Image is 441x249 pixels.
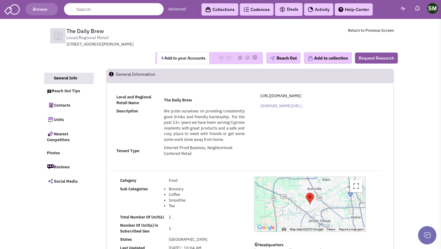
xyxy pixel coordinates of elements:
[306,199,314,210] div: The Daily Brew
[238,55,243,60] img: Please add to your accounts
[44,86,93,97] a: Reach Out Tips
[339,233,364,237] a: Report a map error
[260,103,304,108] span: [DOMAIN_NAME][URL]..
[270,56,275,61] img: plane.png
[120,184,136,189] b: Category
[44,148,93,159] a: Photos
[167,108,245,148] span: We pride ourselves on providing consistently good drinks and friendly baristaship. For the past 1...
[427,3,438,14] img: Safin Momin
[308,7,313,12] img: Activity.png
[282,233,286,237] button: Keyboard shortcuts
[348,28,394,33] a: Return to Previous Screen
[258,93,304,98] a: [URL][DOMAIN_NAME]
[169,192,245,198] li: Brewery
[169,209,245,215] li: Tea
[120,229,158,240] b: Number Of Unit(s) in Subscribed Geo
[44,127,93,146] a: Nearest Competitors
[168,219,246,227] td: 1
[335,3,373,16] a: Help-Center
[66,27,104,35] span: The Daily Brew
[245,55,250,60] img: Please add to your accounts
[168,182,246,191] td: Food
[263,93,304,98] span: [URL][DOMAIN_NAME]
[256,229,276,237] img: Google
[66,42,226,47] div: [STREET_ADDRESS][PERSON_NAME]
[308,56,313,61] img: icon-collection-lavender.png
[327,233,335,237] a: Terms (opens in new tab)
[119,108,141,114] b: Description
[64,3,164,15] input: Search
[258,103,304,108] a: [DOMAIN_NAME][URL]..
[256,229,276,237] a: Open this area in Google Maps (opens a new window)
[120,192,148,197] b: Sub Categories
[119,154,142,159] b: Tenant Type
[350,186,362,198] button: Toggle fullscreen view
[169,198,245,203] li: Coffee
[44,73,94,84] a: General Info
[166,150,246,164] td: Internet Proof Business, Neighborhood Centered Retail
[266,52,301,64] button: Reach Out
[47,28,69,43] img: icon-default-company.png
[44,175,93,188] a: Social Media
[25,3,58,15] button: Browse
[304,3,333,16] a: Activity
[355,53,398,64] button: Request Research
[44,113,93,126] a: Units
[304,52,352,64] button: Add to collection
[120,220,164,225] b: Total Number Of Unit(s)
[202,3,238,16] a: Collections
[119,94,154,105] b: Local and Regional Retail Name
[44,99,93,112] a: Contacts
[168,6,186,12] a: Advanced
[338,7,343,12] img: help.png
[116,69,173,82] h2: General Information
[44,160,93,173] a: Reviews
[152,52,204,64] button: Add to your Accounts
[205,7,211,13] img: icon-collection-lavender-black.svg
[32,6,51,12] span: Browse
[243,7,249,12] img: Cadences_logo.png
[290,233,323,237] span: Map data ©2025 Google
[167,97,195,103] b: The Daily Brew
[66,35,109,41] span: Local/Regional Retail
[224,55,229,60] img: Please add to your accounts
[277,5,300,13] button: Deals
[120,243,132,248] b: States
[279,6,298,12] span: Deals
[168,227,246,241] td: 1
[279,6,285,13] img: icon-deals.svg
[217,55,221,60] img: Please add to your accounts
[169,203,245,209] li: Smoothie
[4,3,20,15] img: SmartAdmin
[240,3,273,16] a: Cadences
[252,55,257,60] img: Please add to your accounts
